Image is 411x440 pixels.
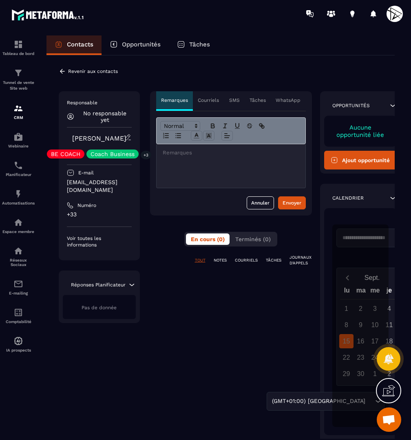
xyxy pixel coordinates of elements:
[332,124,389,139] p: Aucune opportunité liée
[13,40,23,49] img: formation
[122,41,161,48] p: Opportunités
[382,318,396,332] div: 11
[186,233,230,245] button: En cours (0)
[102,35,169,55] a: Opportunités
[2,319,35,324] p: Comptabilité
[13,68,23,78] img: formation
[13,189,23,199] img: automations
[2,80,35,91] p: Tunnel de vente Site web
[2,97,35,126] a: formationformationCRM
[2,154,35,183] a: schedulerschedulerPlanificateur
[91,151,135,157] p: Coach Business
[2,62,35,97] a: formationformationTunnel de vente Site web
[250,97,266,103] p: Tâches
[2,240,35,273] a: social-networksocial-networkRéseaux Sociaux
[68,68,118,74] p: Revenir aux contacts
[67,235,132,248] p: Voir toutes les informations
[283,199,301,207] div: Envoyer
[382,334,396,348] div: 18
[235,236,271,242] span: Terminés (0)
[77,202,96,209] p: Numéro
[67,41,93,48] p: Contacts
[2,258,35,267] p: Réseaux Sociaux
[51,151,80,157] p: BE COACH
[189,41,210,48] p: Tâches
[276,97,301,103] p: WhatsApp
[230,233,276,245] button: Terminés (0)
[266,257,281,263] p: TÂCHES
[289,255,312,266] p: JOURNAUX D'APPELS
[247,196,274,209] button: Annuler
[2,201,35,205] p: Automatisations
[78,169,94,176] p: E-mail
[67,178,132,194] p: [EMAIL_ADDRESS][DOMAIN_NAME]
[2,229,35,234] p: Espace membre
[332,102,370,109] p: Opportunités
[13,308,23,317] img: accountant
[2,183,35,211] a: automationsautomationsAutomatisations
[13,246,23,256] img: social-network
[161,97,188,103] p: Remarques
[13,132,23,142] img: automations
[2,33,35,62] a: formationformationTableau de bord
[82,305,117,310] span: Pas de donnée
[198,97,219,103] p: Courriels
[13,218,23,227] img: automations
[78,110,132,123] p: No responsable yet
[382,301,396,316] div: 4
[13,161,23,170] img: scheduler
[13,336,23,346] img: automations
[2,126,35,154] a: automationsautomationsWebinaire
[191,236,225,242] span: En cours (0)
[11,7,85,22] img: logo
[2,273,35,301] a: emailemailE-mailing
[377,407,401,432] div: Ouvrir le chat
[214,257,227,263] p: NOTES
[67,99,132,106] p: Responsable
[2,51,35,56] p: Tableau de bord
[2,115,35,120] p: CRM
[2,348,35,352] p: IA prospects
[46,35,102,55] a: Contacts
[2,144,35,148] p: Webinaire
[195,257,205,263] p: TOUT
[2,211,35,240] a: automationsautomationsEspace membre
[235,257,258,263] p: COURRIELS
[13,103,23,113] img: formation
[13,279,23,289] img: email
[169,35,218,55] a: Tâches
[270,397,367,406] span: (GMT+01:00) [GEOGRAPHIC_DATA]
[67,211,132,218] p: +33
[229,97,240,103] p: SMS
[141,151,151,159] p: +3
[2,172,35,177] p: Planificateur
[267,392,384,411] div: Search for option
[332,195,364,201] p: Calendrier
[278,196,306,209] button: Envoyer
[382,285,396,299] div: je
[2,291,35,295] p: E-mailing
[72,134,126,142] a: [PERSON_NAME]
[324,151,397,169] button: Ajout opportunité
[2,301,35,330] a: accountantaccountantComptabilité
[71,282,126,288] p: Réponses Planificateur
